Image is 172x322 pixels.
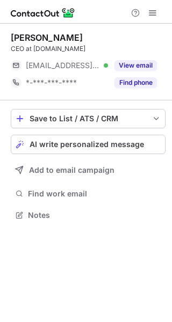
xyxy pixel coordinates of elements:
button: Reveal Button [114,77,157,88]
button: save-profile-one-click [11,109,166,128]
button: Find work email [11,186,166,201]
img: ContactOut v5.3.10 [11,6,75,19]
button: Add to email campaign [11,160,166,180]
button: Reveal Button [114,60,157,71]
span: Find work email [28,189,161,199]
div: [PERSON_NAME] [11,32,83,43]
button: AI write personalized message [11,135,166,154]
span: Notes [28,210,161,220]
div: Save to List / ATS / CRM [30,114,147,123]
span: [EMAIL_ADDRESS][DOMAIN_NAME] [26,61,100,70]
button: Notes [11,208,166,223]
div: CEO at [DOMAIN_NAME] [11,44,166,54]
span: AI write personalized message [30,140,144,149]
span: Add to email campaign [29,166,114,174]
